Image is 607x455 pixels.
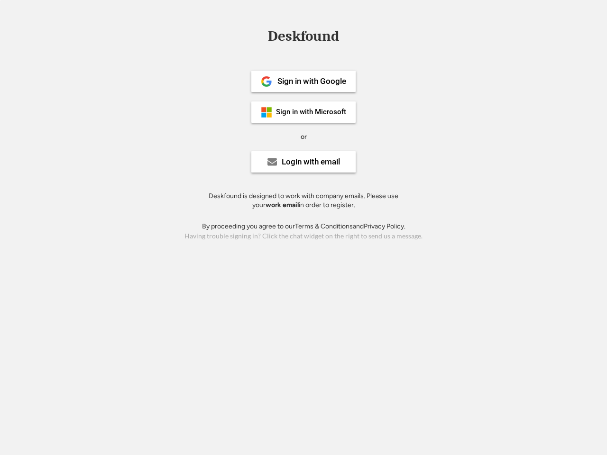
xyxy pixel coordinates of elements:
div: or [301,132,307,142]
div: Login with email [282,158,340,166]
div: By proceeding you agree to our and [202,222,405,231]
a: Privacy Policy. [364,222,405,230]
div: Deskfound is designed to work with company emails. Please use your in order to register. [197,191,410,210]
div: Sign in with Microsoft [276,109,346,116]
div: Sign in with Google [277,77,346,85]
img: ms-symbollockup_mssymbol_19.png [261,107,272,118]
strong: work email [266,201,299,209]
img: 1024px-Google__G__Logo.svg.png [261,76,272,87]
div: Deskfound [263,29,344,44]
a: Terms & Conditions [295,222,353,230]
